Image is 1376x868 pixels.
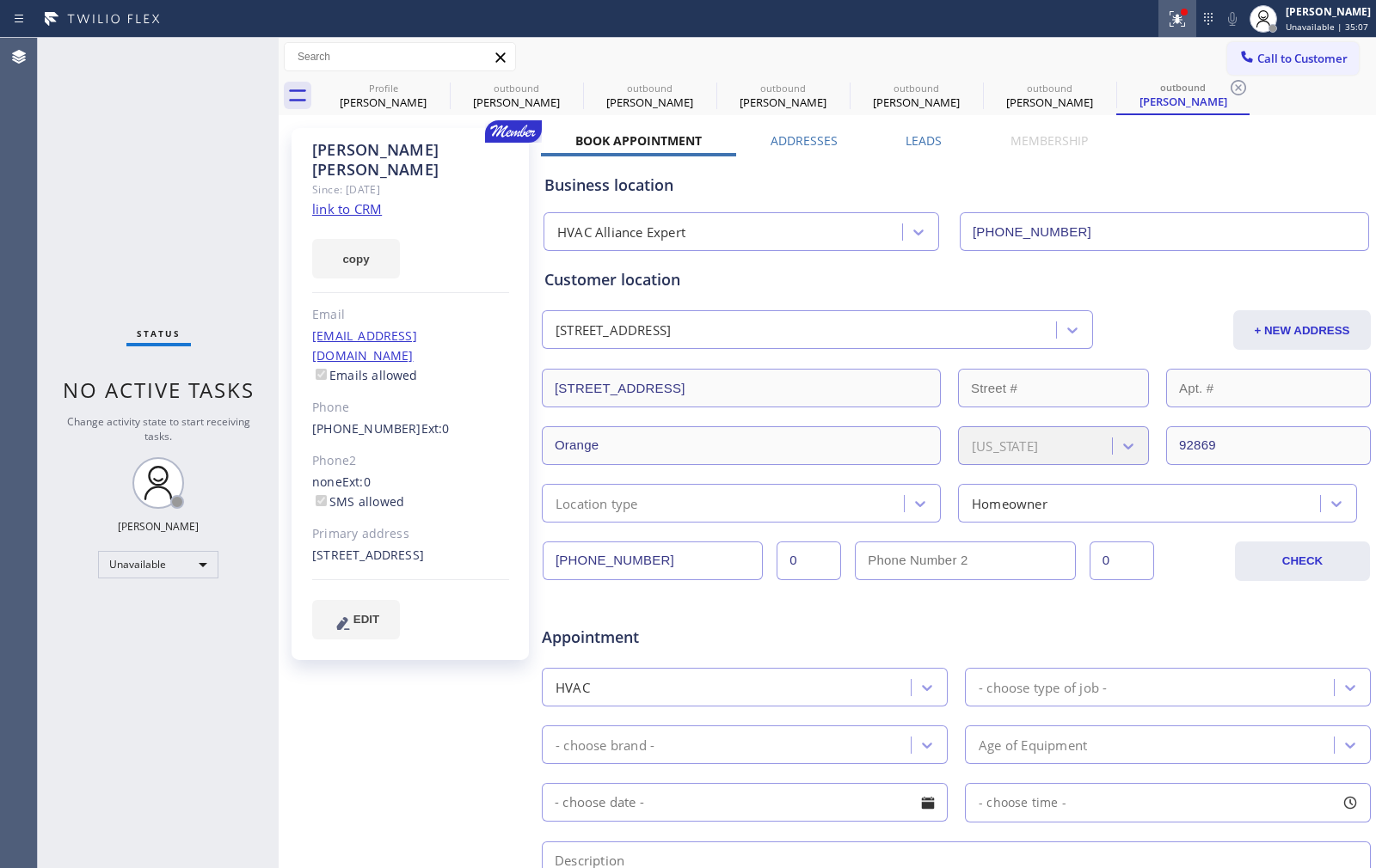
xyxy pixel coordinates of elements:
[118,519,199,534] div: [PERSON_NAME]
[312,327,417,364] a: [EMAIL_ADDRESS][DOMAIN_NAME]
[985,95,1115,110] div: [PERSON_NAME]
[771,132,838,149] label: Addresses
[777,541,841,580] input: Ext.
[855,541,1075,580] input: Phone Number 2
[1286,21,1368,33] span: Unavailable | 35:07
[312,305,509,325] div: Email
[542,626,816,649] span: Appointment
[542,369,941,407] input: Address
[342,474,371,490] span: Ext: 0
[585,76,715,115] div: Nancy Dubinsky
[1235,541,1370,581] button: CHECK
[851,82,981,95] div: outbound
[542,783,948,822] input: - choose date -
[353,613,379,626] span: EDIT
[556,321,671,340] div: [STREET_ADDRESS]
[316,495,327,506] input: SMS allowed
[312,200,382,217] a: link to CRM
[1220,7,1244,31] button: Mute
[585,95,715,110] div: [PERSON_NAME]
[285,43,515,70] input: Search
[1257,51,1348,66] span: Call to Customer
[1118,94,1248,109] div: [PERSON_NAME]
[312,473,509,512] div: none
[137,327,181,339] span: Status
[67,414,250,443] span: Change activity state to start receiving tasks.
[1090,541,1154,580] input: Ext. 2
[543,541,763,580] input: Phone Number
[979,735,1087,755] div: Age of Equipment
[556,677,590,697] div: HVAC
[556,493,638,513] div: Location type
[958,369,1149,407] input: Street #
[318,82,448,95] div: Profile
[312,420,421,437] a: [PHONE_NUMBER]
[98,551,218,578] div: Unavailable
[906,132,942,149] label: Leads
[1010,132,1088,149] label: Membership
[312,546,509,565] div: [STREET_ADDRESS]
[1166,369,1371,407] input: Apt. #
[985,76,1115,115] div: Mike Fisher
[1233,310,1371,350] button: + NEW ADDRESS
[312,140,509,180] div: [PERSON_NAME] [PERSON_NAME]
[1227,42,1359,75] button: Call to Customer
[718,76,848,115] div: Rosemary Kite
[575,132,702,149] label: Book Appointment
[312,493,404,510] label: SMS allowed
[451,95,581,110] div: [PERSON_NAME]
[960,212,1369,251] input: Phone Number
[312,524,509,544] div: Primary address
[556,735,654,755] div: - choose brand -
[318,76,448,115] div: Nancy Dubinsky
[972,493,1047,513] div: Homeowner
[451,76,581,115] div: Nancy Dubinsky
[1118,81,1248,94] div: outbound
[544,268,1368,291] div: Customer location
[1286,4,1371,19] div: [PERSON_NAME]
[63,376,255,404] span: No active tasks
[421,420,450,437] span: Ext: 0
[312,367,418,383] label: Emails allowed
[451,82,581,95] div: outbound
[312,239,400,278] button: copy
[1166,426,1371,465] input: ZIP
[544,174,1368,197] div: Business location
[312,600,400,639] button: EDIT
[718,95,848,110] div: [PERSON_NAME]
[312,180,509,199] div: Since: [DATE]
[557,223,685,242] div: HVAC Alliance Expert
[312,451,509,471] div: Phone2
[318,95,448,110] div: [PERSON_NAME]
[542,426,941,465] input: City
[979,677,1107,697] div: - choose type of job -
[585,82,715,95] div: outbound
[1118,76,1248,113] div: Mike Fisher
[316,369,327,380] input: Emails allowed
[851,95,981,110] div: [PERSON_NAME]
[312,398,509,418] div: Phone
[985,82,1115,95] div: outbound
[979,794,1066,810] span: - choose time -
[718,82,848,95] div: outbound
[851,76,981,115] div: Mike Fisher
